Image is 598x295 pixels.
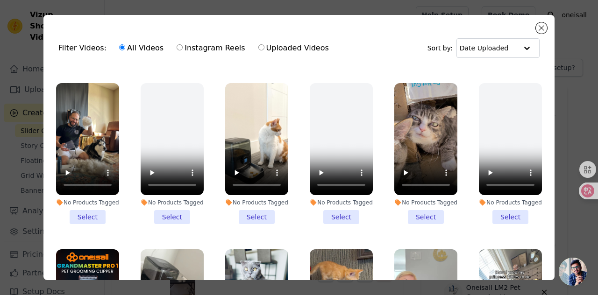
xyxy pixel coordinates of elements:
div: Filter Videos: [58,37,334,59]
button: Close modal [536,22,547,34]
label: All Videos [119,42,164,54]
div: 域名: [DOMAIN_NAME] [24,24,95,33]
div: No Products Tagged [141,199,204,206]
img: logo_orange.svg [15,15,22,22]
div: No Products Tagged [56,199,119,206]
div: 域名概述 [48,56,72,62]
div: No Products Tagged [225,199,288,206]
div: No Products Tagged [479,199,542,206]
img: tab_keywords_by_traffic_grey.svg [95,55,103,63]
img: website_grey.svg [15,24,22,33]
div: No Products Tagged [310,199,373,206]
label: Uploaded Videos [258,42,329,54]
div: No Products Tagged [394,199,457,206]
div: 开放式聊天 [559,258,587,286]
label: Instagram Reels [176,42,245,54]
div: 关键词（按流量） [106,56,154,62]
img: tab_domain_overview_orange.svg [38,55,45,63]
div: Sort by: [427,38,540,58]
div: v 4.0.25 [26,15,46,22]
